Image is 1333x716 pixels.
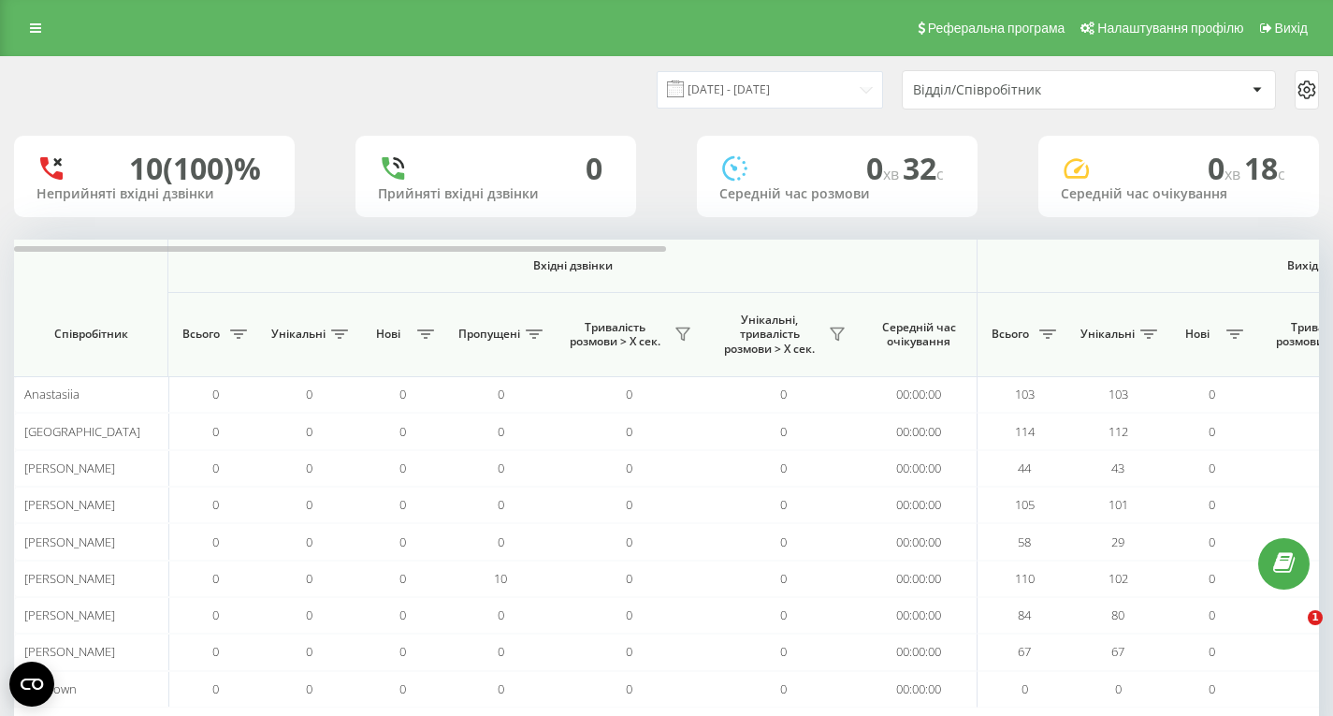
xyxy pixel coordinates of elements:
span: 0 [1209,606,1215,623]
span: 0 [498,386,504,402]
td: 00:00:00 [861,561,978,597]
span: 0 [306,606,312,623]
span: 0 [1021,680,1028,697]
span: 0 [498,643,504,660]
span: 0 [1208,148,1244,188]
span: 0 [1209,460,1215,476]
span: 84 [1018,606,1031,623]
span: 0 [306,460,312,476]
span: 0 [780,386,787,402]
span: 44 [1018,460,1031,476]
span: 0 [626,533,632,550]
span: 1 [1308,610,1323,625]
span: 0 [306,423,312,440]
span: 0 [1209,533,1215,550]
div: Відділ/Співробітник [913,82,1137,98]
span: 0 [212,460,219,476]
span: хв [883,164,903,184]
span: 18 [1244,148,1285,188]
span: 0 [399,643,406,660]
span: 0 [306,680,312,697]
span: 0 [1115,680,1122,697]
span: 58 [1018,533,1031,550]
span: Вхідні дзвінки [217,258,928,273]
span: 0 [1209,496,1215,513]
iframe: Intercom live chat [1269,610,1314,655]
span: Співробітник [30,327,152,342]
span: 0 [212,423,219,440]
span: 10 [494,570,507,587]
span: 0 [780,533,787,550]
span: 114 [1015,423,1035,440]
span: 0 [1209,643,1215,660]
span: Реферальна програма [928,21,1065,36]
span: 0 [498,496,504,513]
span: 0 [306,386,312,402]
span: Унікальні [271,327,326,342]
span: [PERSON_NAME] [24,606,115,623]
td: 00:00:00 [861,634,978,670]
span: 103 [1015,386,1035,402]
div: Прийняті вхідні дзвінки [378,186,614,202]
span: 0 [212,606,219,623]
span: 0 [399,460,406,476]
div: 10 (100)% [129,151,261,186]
span: Нові [365,327,412,342]
span: 0 [498,460,504,476]
span: 43 [1111,460,1124,476]
span: 0 [780,460,787,476]
span: Середній час очікування [875,320,963,349]
span: 112 [1108,423,1128,440]
span: Налаштування профілю [1097,21,1243,36]
button: Open CMP widget [9,662,54,707]
span: 102 [1108,570,1128,587]
span: 0 [626,606,632,623]
span: 0 [498,606,504,623]
span: 80 [1111,606,1124,623]
span: 0 [498,533,504,550]
span: 29 [1111,533,1124,550]
span: 0 [780,423,787,440]
span: 0 [866,148,903,188]
span: c [936,164,944,184]
span: 0 [626,460,632,476]
span: 0 [1209,386,1215,402]
span: 0 [306,533,312,550]
span: хв [1224,164,1244,184]
span: 0 [212,570,219,587]
span: 0 [626,386,632,402]
span: 0 [780,643,787,660]
span: Нові [1174,327,1221,342]
span: Пропущені [458,327,520,342]
span: c [1278,164,1285,184]
span: 0 [626,423,632,440]
span: 0 [399,680,406,697]
span: [PERSON_NAME] [24,643,115,660]
span: 0 [780,496,787,513]
span: 0 [212,643,219,660]
span: 110 [1015,570,1035,587]
span: Всього [178,327,225,342]
span: 0 [212,386,219,402]
span: 0 [626,643,632,660]
span: 0 [212,496,219,513]
span: [PERSON_NAME] [24,533,115,550]
span: [PERSON_NAME] [24,460,115,476]
span: 0 [626,496,632,513]
div: Середній час розмови [719,186,955,202]
td: 00:00:00 [861,671,978,708]
span: 0 [306,496,312,513]
span: 32 [903,148,944,188]
span: 67 [1111,643,1124,660]
td: 00:00:00 [861,597,978,634]
span: Унікальні, тривалість розмови > Х сек. [716,313,823,357]
span: Унікальні [1080,327,1135,342]
span: 0 [399,570,406,587]
td: 00:00:00 [861,376,978,413]
span: 105 [1015,496,1035,513]
span: 0 [399,606,406,623]
span: 0 [626,680,632,697]
div: Середній час очікування [1061,186,1297,202]
td: 00:00:00 [861,487,978,523]
span: 0 [1209,680,1215,697]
